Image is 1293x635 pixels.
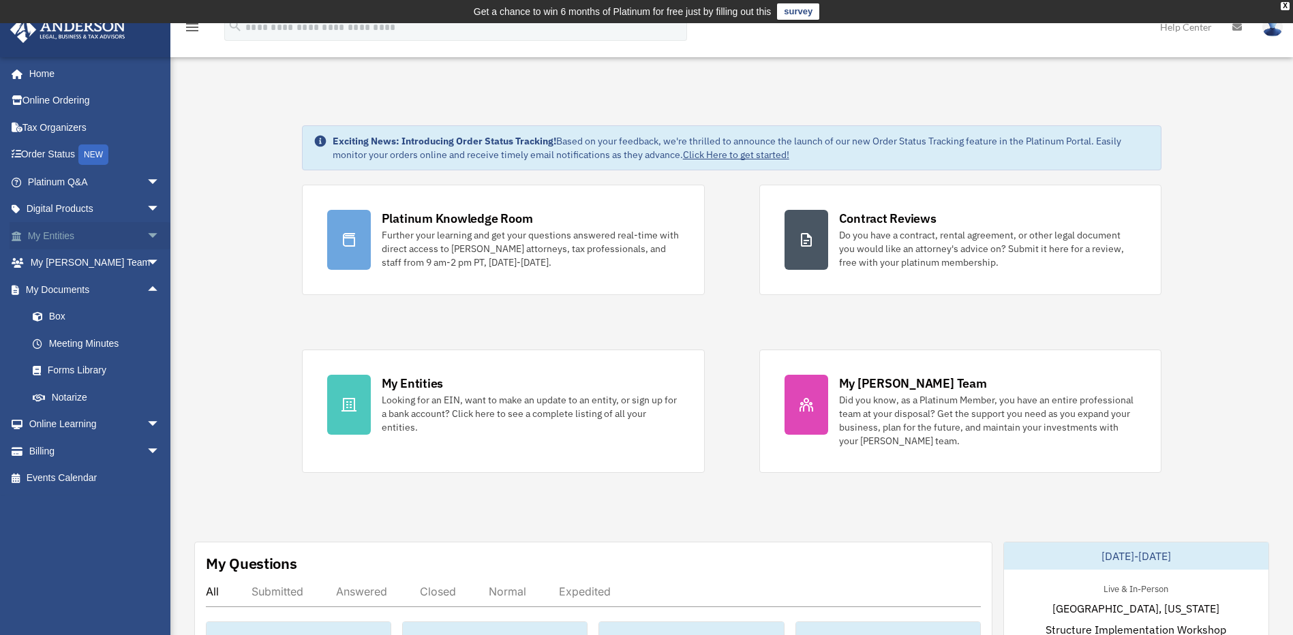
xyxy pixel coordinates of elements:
div: Expedited [559,585,611,598]
a: My [PERSON_NAME] Teamarrow_drop_down [10,249,181,277]
a: Online Learningarrow_drop_down [10,411,181,438]
img: User Pic [1262,17,1283,37]
a: Order StatusNEW [10,141,181,169]
div: Contract Reviews [839,210,937,227]
a: My Entitiesarrow_drop_down [10,222,181,249]
div: Get a chance to win 6 months of Platinum for free just by filling out this [474,3,772,20]
span: arrow_drop_down [147,249,174,277]
div: All [206,585,219,598]
div: My Questions [206,553,297,574]
i: search [228,18,243,33]
div: Do you have a contract, rental agreement, or other legal document you would like an attorney's ad... [839,228,1137,269]
span: arrow_drop_down [147,411,174,439]
a: Tax Organizers [10,114,181,141]
a: Notarize [19,384,181,411]
a: My [PERSON_NAME] Team Did you know, as a Platinum Member, you have an entire professional team at... [759,350,1162,473]
a: Platinum Knowledge Room Further your learning and get your questions answered real-time with dire... [302,185,705,295]
span: arrow_drop_down [147,196,174,223]
div: Closed [420,585,456,598]
div: Looking for an EIN, want to make an update to an entity, or sign up for a bank account? Click her... [382,393,680,434]
div: Submitted [252,585,303,598]
a: Click Here to get started! [683,149,789,161]
a: Platinum Q&Aarrow_drop_down [10,168,181,196]
div: My [PERSON_NAME] Team [839,375,987,392]
span: arrow_drop_down [147,437,174,465]
div: Live & In-Person [1093,580,1179,595]
div: Further your learning and get your questions answered real-time with direct access to [PERSON_NAM... [382,228,680,269]
a: Box [19,303,181,330]
a: Home [10,60,174,87]
a: My Documentsarrow_drop_up [10,276,181,303]
a: My Entities Looking for an EIN, want to make an update to an entity, or sign up for a bank accoun... [302,350,705,473]
div: close [1281,2,1290,10]
a: Meeting Minutes [19,330,181,357]
span: arrow_drop_up [147,276,174,304]
a: Digital Productsarrow_drop_down [10,196,181,223]
div: Answered [336,585,387,598]
div: My Entities [382,375,443,392]
div: Did you know, as a Platinum Member, you have an entire professional team at your disposal? Get th... [839,393,1137,448]
div: Platinum Knowledge Room [382,210,533,227]
span: [GEOGRAPHIC_DATA], [US_STATE] [1052,600,1219,617]
i: menu [184,19,200,35]
span: arrow_drop_down [147,168,174,196]
strong: Exciting News: Introducing Order Status Tracking! [333,135,556,147]
a: Billingarrow_drop_down [10,437,181,465]
a: Events Calendar [10,465,181,492]
div: Normal [489,585,526,598]
div: [DATE]-[DATE] [1004,542,1268,570]
a: survey [777,3,819,20]
a: menu [184,24,200,35]
img: Anderson Advisors Platinum Portal [6,16,130,43]
span: arrow_drop_down [147,222,174,250]
a: Online Ordering [10,87,181,114]
div: NEW [78,144,108,165]
a: Contract Reviews Do you have a contract, rental agreement, or other legal document you would like... [759,185,1162,295]
div: Based on your feedback, we're thrilled to announce the launch of our new Order Status Tracking fe... [333,134,1151,161]
a: Forms Library [19,357,181,384]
